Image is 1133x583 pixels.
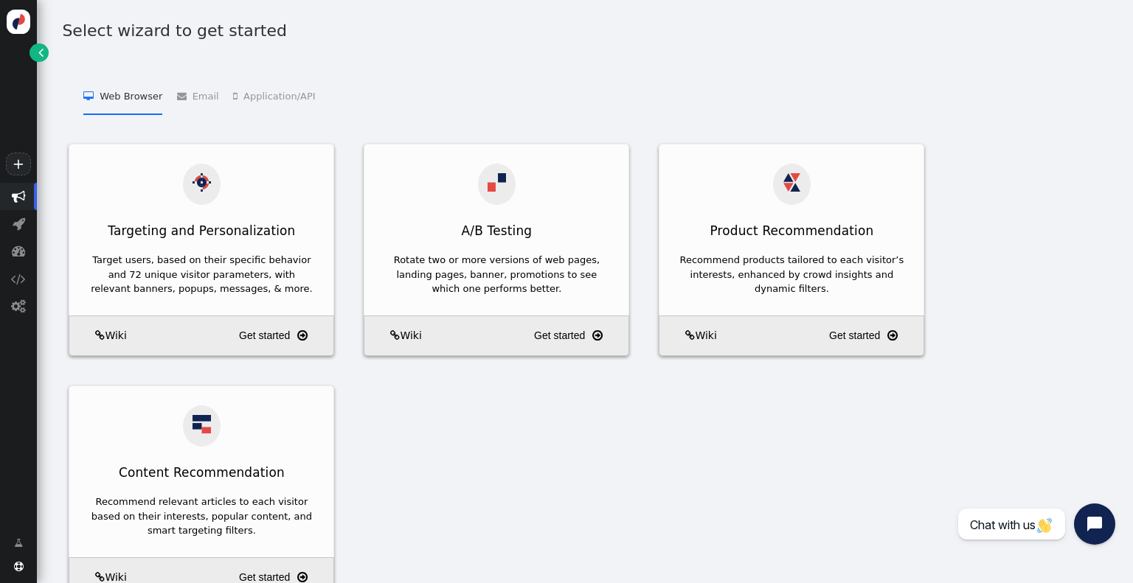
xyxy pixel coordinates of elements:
[11,299,26,313] span: 
[95,330,105,341] span: 
[11,272,26,286] span: 
[193,173,211,192] img: actions.svg
[69,214,333,248] div: Targeting and Personalization
[4,531,32,556] a: 
[488,173,506,192] img: ab.svg
[239,322,328,349] a: Get started
[89,253,314,296] div: Target users, based on their specific behavior and 72 unique visitor parameters, with relevant ba...
[534,322,623,349] a: Get started
[384,253,609,296] div: Rotate two or more versions of web pages, landing pages, banner, promotions to see which one perf...
[233,77,315,114] li: Application/API
[685,330,695,341] span: 
[83,91,100,101] span: 
[30,43,48,62] a: 
[38,45,44,60] span: 
[6,153,31,175] a: +
[75,328,126,343] a: Wiki
[659,214,924,248] div: Product Recommendation
[233,91,243,101] span: 
[665,328,716,343] a: Wiki
[89,495,314,538] div: Recommend relevant articles to each visitor based on their interests, popular content, and smart ...
[14,536,23,551] span: 
[829,322,918,349] a: Get started
[783,173,801,192] img: products_recom.svg
[14,562,24,571] span: 
[177,91,193,101] span: 
[390,330,400,341] span: 
[592,327,603,345] span: 
[370,328,421,343] a: Wiki
[177,77,219,114] li: Email
[679,253,904,296] div: Recommend products tailored to each visitor’s interests, enhanced by crowd insights and dynamic f...
[83,77,162,114] li: Web Browser
[95,572,105,582] span: 
[7,10,31,34] img: logo-icon.svg
[69,456,333,490] div: Content Recommendation
[193,415,211,433] img: articles_recom.svg
[297,327,308,345] span: 
[364,214,628,248] div: A/B Testing
[887,327,898,345] span: 
[13,217,25,231] span: 
[12,189,26,203] span: 
[62,18,1115,43] h1: Select wizard to get started
[12,244,26,258] span: 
